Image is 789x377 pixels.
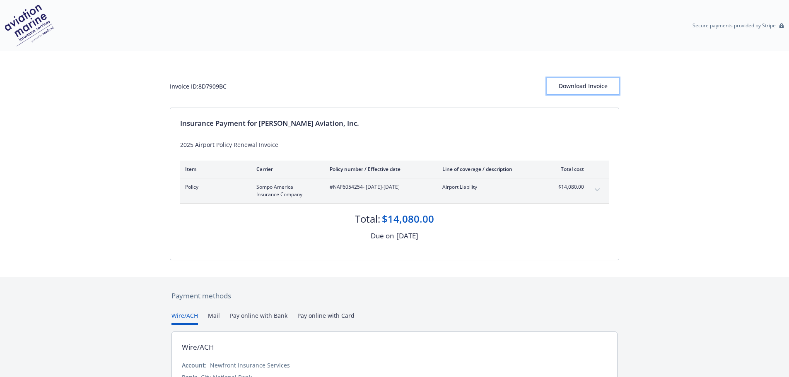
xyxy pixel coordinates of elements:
span: Sompo America Insurance Company [256,183,316,198]
span: Airport Liability [442,183,540,191]
div: Payment methods [171,291,618,301]
button: Pay online with Bank [230,311,287,325]
div: $14,080.00 [382,212,434,226]
div: Newfront Insurance Services [210,361,290,370]
div: Insurance Payment for [PERSON_NAME] Aviation, Inc. [180,118,609,129]
div: Policy number / Effective date [330,166,429,173]
div: Carrier [256,166,316,173]
span: $14,080.00 [553,183,584,191]
div: [DATE] [396,231,418,241]
p: Secure payments provided by Stripe [692,22,776,29]
div: PolicySompo America Insurance Company#NAF6054254- [DATE]-[DATE]Airport Liability$14,080.00expand ... [180,178,609,203]
button: expand content [591,183,604,197]
span: #NAF6054254 - [DATE]-[DATE] [330,183,429,191]
div: Wire/ACH [182,342,214,353]
div: Due on [371,231,394,241]
div: Item [185,166,243,173]
div: Total: [355,212,380,226]
div: 2025 Airport Policy Renewal Invoice [180,140,609,149]
div: Account: [182,361,207,370]
button: Download Invoice [547,78,619,94]
div: Line of coverage / description [442,166,540,173]
div: Total cost [553,166,584,173]
div: Invoice ID: 8D7909BC [170,82,227,91]
button: Pay online with Card [297,311,355,325]
span: Policy [185,183,243,191]
button: Mail [208,311,220,325]
button: Wire/ACH [171,311,198,325]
